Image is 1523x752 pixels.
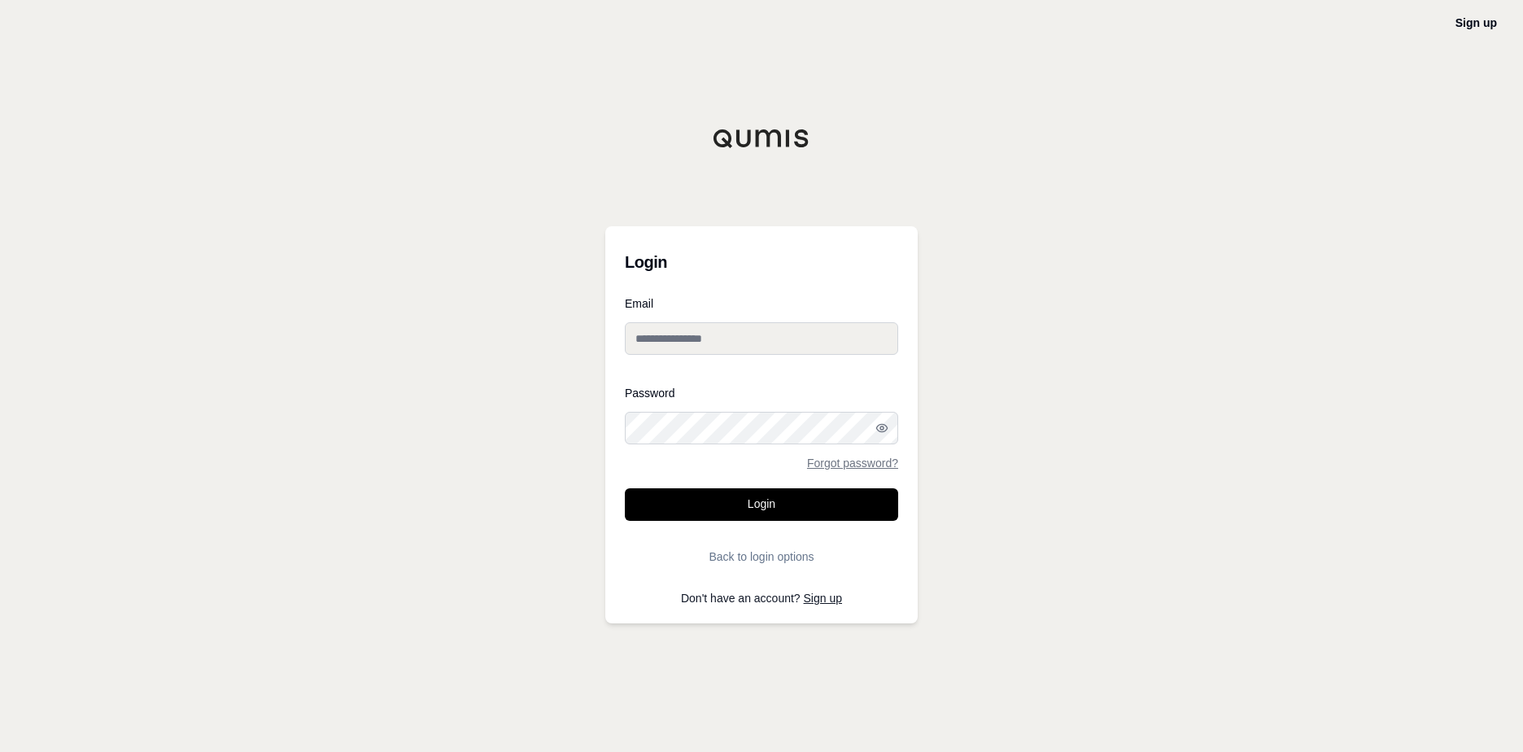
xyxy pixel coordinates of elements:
[625,298,898,309] label: Email
[625,387,898,399] label: Password
[713,129,810,148] img: Qumis
[1455,16,1497,29] a: Sign up
[625,488,898,521] button: Login
[804,592,842,605] a: Sign up
[807,457,898,469] a: Forgot password?
[625,592,898,604] p: Don't have an account?
[625,540,898,573] button: Back to login options
[625,246,898,278] h3: Login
